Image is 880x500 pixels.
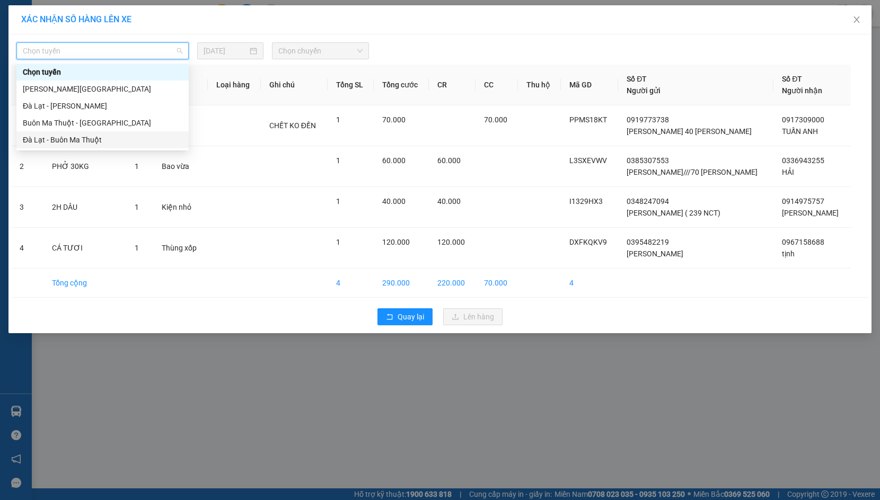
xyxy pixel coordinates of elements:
[204,45,248,57] input: 14/08/2025
[21,14,131,24] span: XÁC NHẬN SỐ HÀNG LÊN XE
[476,269,518,298] td: 70.000
[484,115,507,124] span: 70.000
[782,115,824,124] span: 0917309000
[569,156,607,165] span: L3SXEVWV
[569,115,607,124] span: PPMS18KT
[382,156,406,165] span: 60.000
[153,146,208,187] td: Bao vừa
[23,43,182,59] span: Chọn tuyến
[336,156,340,165] span: 1
[782,127,818,136] span: TUẤN ANH
[627,249,683,258] span: [PERSON_NAME]
[261,65,328,105] th: Ghi chú
[16,114,189,131] div: Buôn Ma Thuột - Đà Lạt
[374,269,429,298] td: 290.000
[23,83,182,95] div: [PERSON_NAME][GEOGRAPHIC_DATA]
[782,75,802,83] span: Số ĐT
[561,269,618,298] td: 4
[23,117,182,129] div: Buôn Ma Thuột - [GEOGRAPHIC_DATA]
[43,269,127,298] td: Tổng cộng
[16,81,189,97] div: Gia Lai - Đà Lạt
[43,146,127,187] td: PHỞ 30KG
[43,187,127,228] td: 2H DÂU
[153,228,208,269] td: Thùng xốp
[782,197,824,206] span: 0914975757
[627,209,720,217] span: [PERSON_NAME] ( 239 NCT)
[561,65,618,105] th: Mã GD
[627,168,758,176] span: [PERSON_NAME]///70 [PERSON_NAME]
[782,249,795,258] span: tịnh
[782,238,824,246] span: 0967158688
[153,187,208,228] td: Kiện nhỏ
[386,313,393,322] span: rollback
[782,86,822,95] span: Người nhận
[23,66,182,78] div: Chọn tuyến
[23,134,182,146] div: Đà Lạt - Buôn Ma Thuột
[43,228,127,269] td: CÁ TƯƠI
[627,156,669,165] span: 0385307553
[328,65,374,105] th: Tổng SL
[476,65,518,105] th: CC
[374,65,429,105] th: Tổng cước
[269,121,316,130] span: CHẾT KO ĐỀN
[627,238,669,246] span: 0395482219
[382,115,406,124] span: 70.000
[437,238,465,246] span: 120.000
[336,197,340,206] span: 1
[429,65,476,105] th: CR
[627,197,669,206] span: 0348247094
[11,187,43,228] td: 3
[278,43,363,59] span: Chọn chuyến
[135,203,139,211] span: 1
[842,5,872,35] button: Close
[16,131,189,148] div: Đà Lạt - Buôn Ma Thuột
[437,197,461,206] span: 40.000
[11,146,43,187] td: 2
[518,65,561,105] th: Thu hộ
[382,238,410,246] span: 120.000
[429,269,476,298] td: 220.000
[11,65,43,105] th: STT
[782,168,794,176] span: HẢI
[11,105,43,146] td: 1
[16,97,189,114] div: Đà Lạt - Gia Lai
[443,308,503,325] button: uploadLên hàng
[569,238,607,246] span: DXFKQKV9
[627,75,647,83] span: Số ĐT
[627,86,661,95] span: Người gửi
[16,64,189,81] div: Chọn tuyến
[382,197,406,206] span: 40.000
[852,15,861,24] span: close
[208,65,261,105] th: Loại hàng
[135,162,139,171] span: 1
[11,228,43,269] td: 4
[782,209,839,217] span: [PERSON_NAME]
[627,115,669,124] span: 0919773738
[336,238,340,246] span: 1
[336,115,340,124] span: 1
[328,269,374,298] td: 4
[627,127,752,136] span: [PERSON_NAME] 40 [PERSON_NAME]
[569,197,603,206] span: I1329HX3
[398,311,424,323] span: Quay lại
[437,156,461,165] span: 60.000
[782,156,824,165] span: 0336943255
[23,100,182,112] div: Đà Lạt - [PERSON_NAME]
[135,244,139,252] span: 1
[377,308,433,325] button: rollbackQuay lại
